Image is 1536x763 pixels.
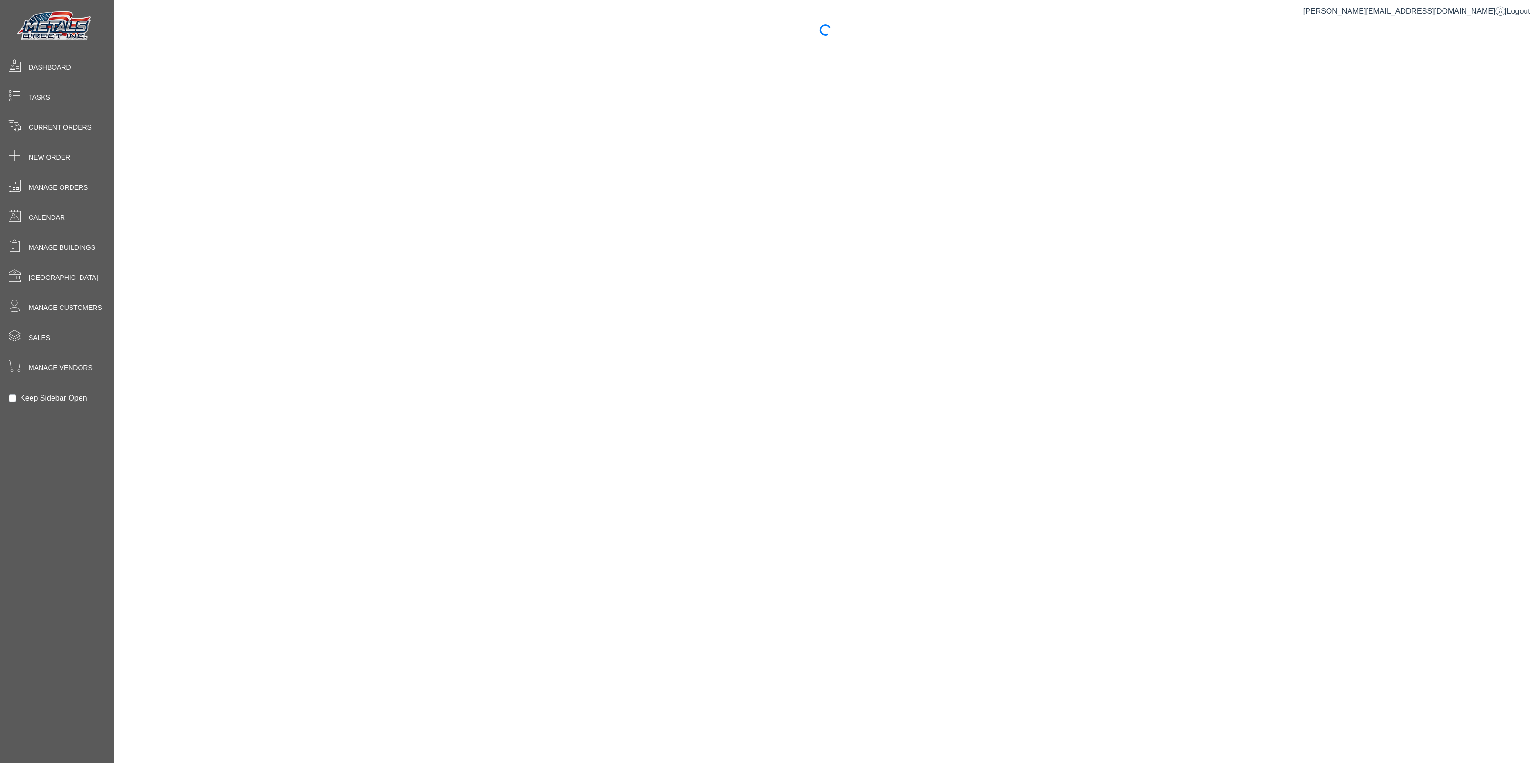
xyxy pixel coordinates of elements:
[1303,6,1530,17] div: |
[29,93,50,103] span: Tasks
[29,333,50,343] span: Sales
[1303,7,1505,15] a: [PERSON_NAME][EMAIL_ADDRESS][DOMAIN_NAME]
[1507,7,1530,15] span: Logout
[29,183,88,193] span: Manage Orders
[29,123,92,133] span: Current Orders
[29,213,65,223] span: Calendar
[14,9,95,44] img: Metals Direct Inc Logo
[20,392,87,404] label: Keep Sidebar Open
[29,273,98,283] span: [GEOGRAPHIC_DATA]
[29,243,95,253] span: Manage Buildings
[29,303,102,313] span: Manage Customers
[29,363,93,373] span: Manage Vendors
[29,153,70,163] span: New Order
[29,62,71,72] span: Dashboard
